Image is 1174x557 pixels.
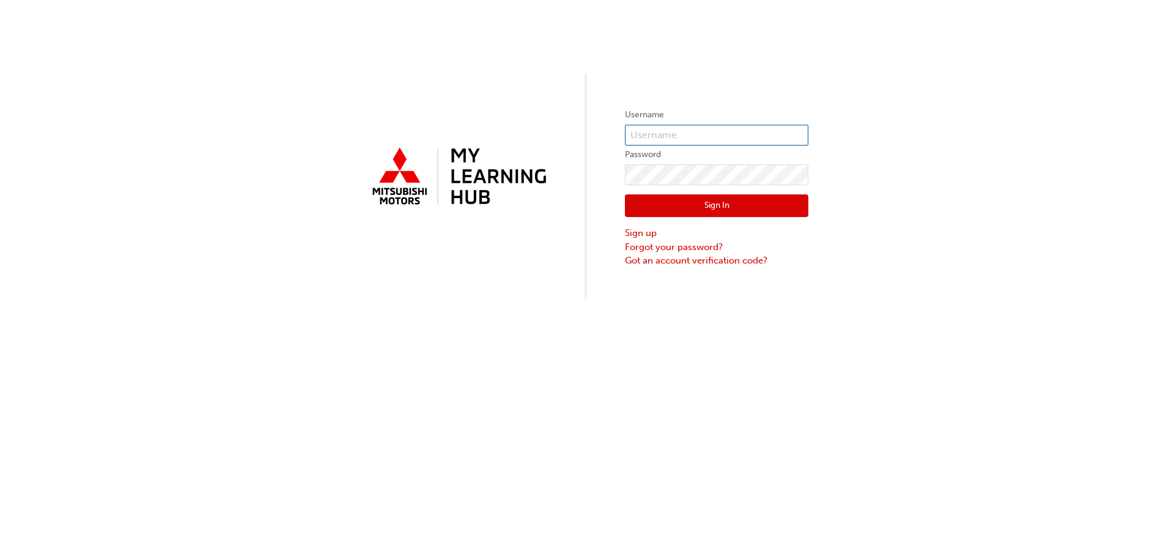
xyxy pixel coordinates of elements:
button: Sign In [625,194,808,218]
label: Password [625,147,808,162]
input: Username [625,125,808,146]
img: mmal [366,142,549,212]
a: Got an account verification code? [625,254,808,268]
a: Forgot your password? [625,240,808,254]
a: Sign up [625,226,808,240]
label: Username [625,108,808,122]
